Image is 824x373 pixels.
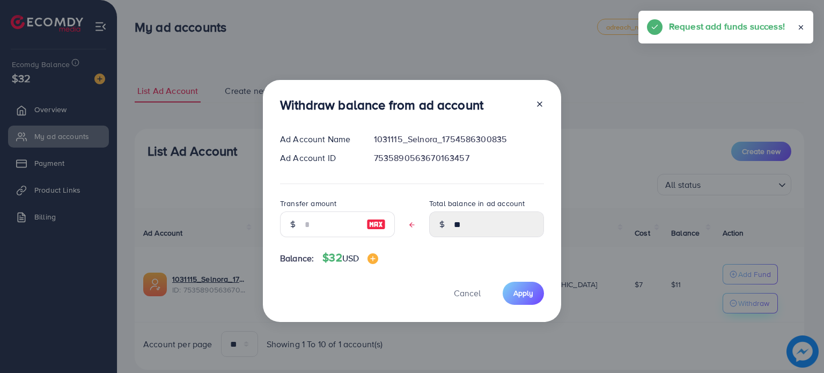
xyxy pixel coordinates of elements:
label: Transfer amount [280,198,336,209]
div: Ad Account Name [271,133,365,145]
h4: $32 [322,251,378,265]
div: 7535890563670163457 [365,152,553,164]
span: Apply [513,288,533,298]
span: Cancel [454,287,481,299]
img: image [367,253,378,264]
label: Total balance in ad account [429,198,525,209]
img: image [366,218,386,231]
button: Apply [503,282,544,305]
h5: Request add funds success! [669,19,785,33]
h3: Withdraw balance from ad account [280,97,483,113]
span: Balance: [280,252,314,265]
div: 1031115_Selnora_1754586300835 [365,133,553,145]
div: Ad Account ID [271,152,365,164]
button: Cancel [440,282,494,305]
span: USD [342,252,359,264]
